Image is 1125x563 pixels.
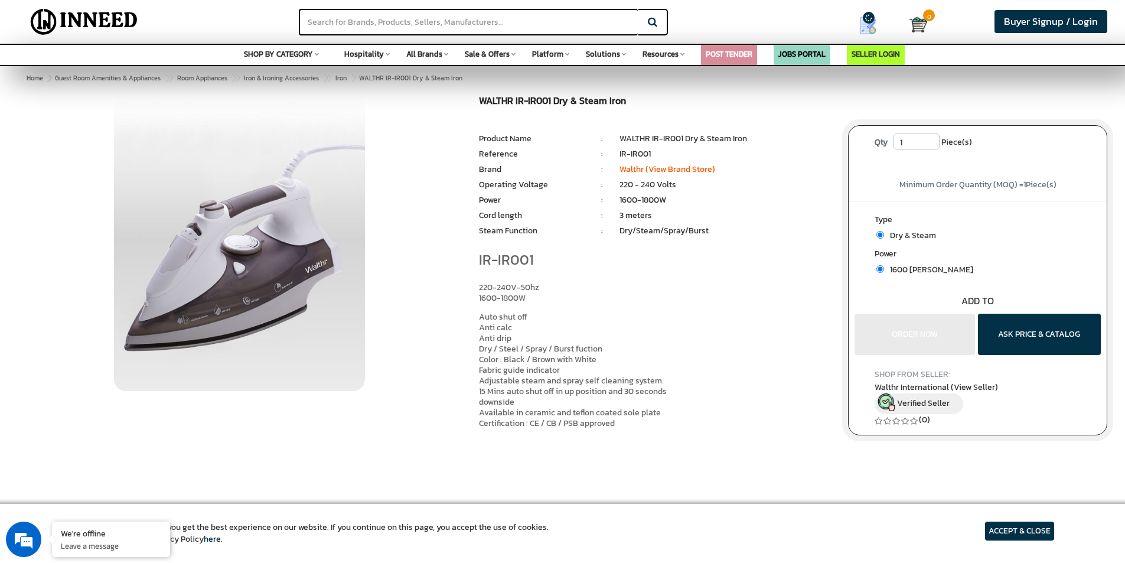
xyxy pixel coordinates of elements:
span: Walthr International (View Seller) [875,381,998,393]
span: > [351,71,357,85]
li: : [585,164,619,175]
li: : [585,148,619,160]
span: Sale & Offers [465,48,510,60]
button: ASK PRICE & CATALOG [978,314,1101,355]
span: Minimum Order Quantity (MOQ) = Piece(s) [899,178,1056,191]
a: Iron & Ironing Accessories [242,71,321,85]
a: Home [24,71,45,85]
h3: IR-IR001 [479,252,830,268]
span: Buyer Signup / Login [1004,14,1098,29]
a: Cart 0 [909,12,921,38]
label: Type [875,214,1081,229]
li: : [585,133,619,145]
span: SHOP BY CATEGORY [244,48,313,60]
div: ADD TO [849,294,1107,308]
input: Search for Brands, Products, Sellers, Manufacturers... [299,9,638,35]
li: WALTHR IR-IR001 Dry & Steam Iron [619,133,830,145]
h4: SHOP FROM SELLER: [875,370,1081,379]
span: Hospitality [344,48,384,60]
span: 1600 [PERSON_NAME] [884,263,973,276]
a: Buyer Signup / Login [994,10,1107,33]
li: : [585,225,619,237]
span: Guest Room Amenities & Appliances [55,73,161,83]
span: Verified Seller [897,397,950,409]
li: Operating Voltage [479,179,584,191]
a: Walthr International (View Seller) Verified Seller [875,381,1081,414]
li: 1600-1800W [619,194,830,206]
span: > [231,71,237,85]
span: > [323,71,329,85]
span: > [47,73,51,83]
a: (0) [919,414,930,426]
span: 1 [1023,178,1026,191]
span: Iron & Ironing Accessories [244,73,319,83]
a: SELLER LOGIN [852,48,900,60]
li: Dry/Steam/Spray/Burst [619,225,830,237]
p: Auto shut off Anti calc Anti drip Dry / Steel / Spray / Burst fuction Color : Black / Brown with ... [479,312,830,429]
a: JOBS PORTAL [778,48,826,60]
li: Reference [479,148,584,160]
span: Dry & Steam [884,229,936,242]
li: 3 meters [619,210,830,222]
label: Power [875,248,1081,263]
li: Product Name [479,133,584,145]
span: All Brands [406,48,442,60]
li: : [585,194,619,206]
div: We're offline [61,528,161,539]
span: Solutions [586,48,620,60]
span: Platform [532,48,563,60]
li: Steam Function [479,225,584,237]
img: Show My Quotes [859,17,877,34]
span: Room Appliances [177,73,227,83]
h1: WALTHR IR-IR001 Dry & Steam Iron [479,96,830,109]
article: We use cookies to ensure you get the best experience on our website. If you continue on this page... [71,522,549,545]
a: here [204,533,221,545]
li: Power [479,194,584,206]
a: my Quotes [836,12,909,39]
a: Iron [333,71,349,85]
img: Inneed.Market [21,7,148,37]
span: 0 [923,9,935,21]
p: Leave a message [61,541,161,551]
li: IR-IR001 [619,148,830,160]
span: Iron [335,73,347,83]
a: Guest Room Amenities & Appliances [53,71,163,85]
li: : [585,210,619,222]
span: Resources [643,48,679,60]
span: WALTHR IR-IR001 Dry & Steam Iron [53,73,462,83]
li: 220 - 240 Volts [619,179,830,191]
li: Brand [479,164,584,175]
span: > [165,71,171,85]
label: Qty [869,134,894,151]
a: Walthr (View Brand Store) [619,163,715,175]
a: Product Specification [452,502,570,531]
p: 220-240V-50hz 1600-1800W [479,282,830,304]
a: Room Appliances [175,71,230,85]
img: WALTHR IR001B Dry & Steam Iron [114,96,365,391]
li: Cord length [479,210,584,222]
a: Ratings & Reviews [571,502,673,529]
a: POST TENDER [706,48,752,60]
article: ACCEPT & CLOSE [985,522,1054,541]
span: Piece(s) [941,134,972,151]
li: : [585,179,619,191]
img: Cart [909,16,927,34]
img: inneed-verified-seller-icon.png [878,393,895,411]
